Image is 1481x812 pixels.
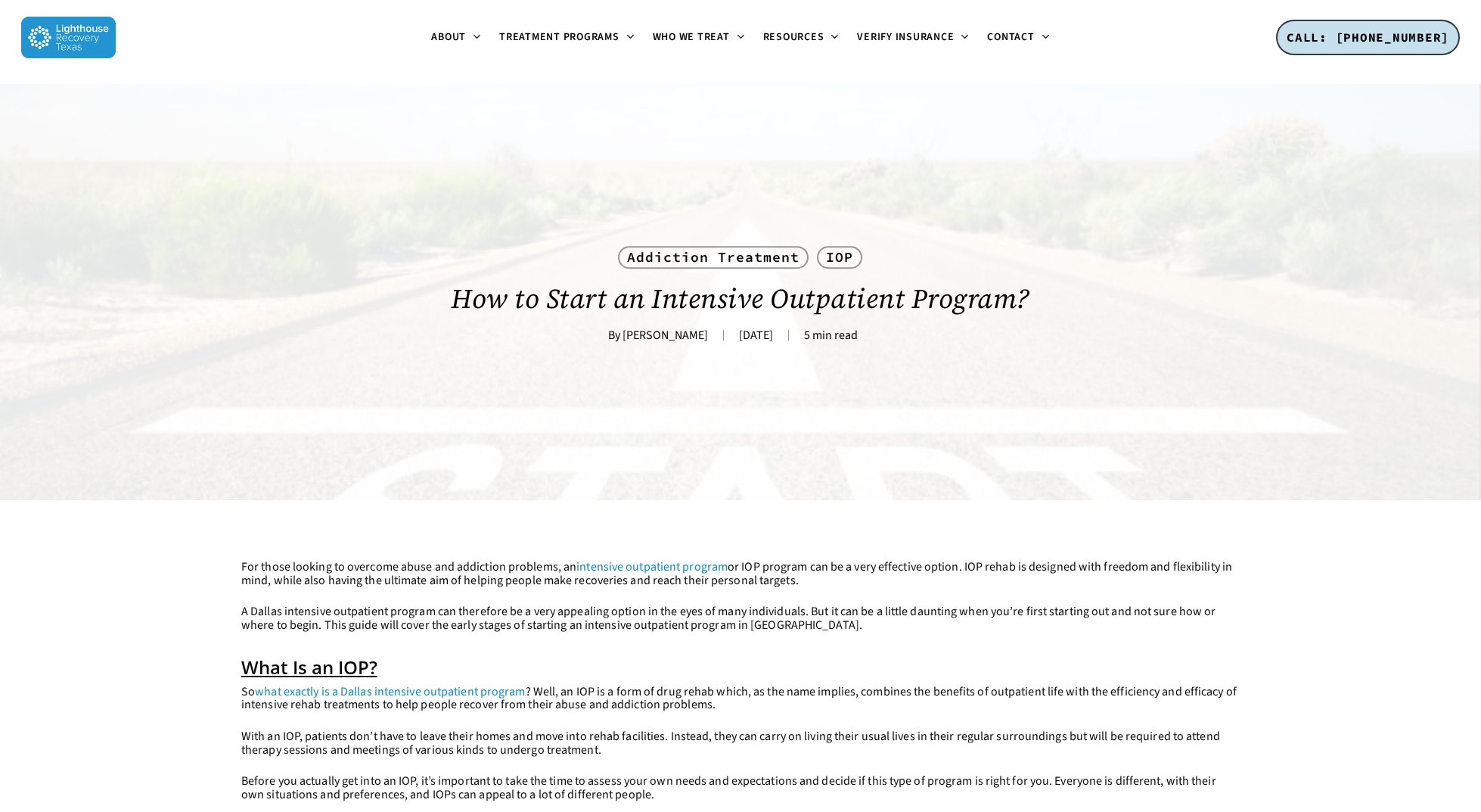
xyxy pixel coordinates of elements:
[987,30,1034,45] span: Contact
[499,30,619,45] span: Treatment Programs
[1276,20,1460,56] a: CALL: [PHONE_NUMBER]
[608,330,620,341] span: By
[644,32,754,44] a: Who We Treat
[623,327,708,344] a: [PERSON_NAME]
[763,30,824,45] span: Resources
[255,683,525,700] a: what exactly is a Dallas intensive outpatient program
[754,32,849,44] a: Resources
[1287,30,1449,45] span: CALL: [PHONE_NUMBER]
[857,30,954,45] span: Verify Insurance
[653,30,730,45] span: Who We Treat
[241,730,1240,775] p: With an IOP, patients don’t have to leave their homes and move into rehab facilities. Instead, th...
[788,330,873,341] span: 5 min read
[241,605,1240,650] p: A Dallas intensive outpatient program can therefore be a very appealing option in the eyes of man...
[576,558,728,575] a: intensive outpatient program
[618,246,809,269] a: Addiction Treatment
[241,686,1240,730] p: So ? Well, an IOP is a form of drug rehab which, as the name implies, combines the benefits of ou...
[817,246,862,269] a: IOP
[241,561,1240,605] p: For those looking to overcome abuse and addiction problems, an or IOP program can be a very effec...
[431,30,466,45] span: About
[978,32,1058,44] a: Contact
[422,32,490,44] a: About
[21,17,116,58] img: Lighthouse Recovery Texas
[723,330,788,341] span: [DATE]
[490,32,644,44] a: Treatment Programs
[241,269,1240,329] h1: How to Start an Intensive Outpatient Program?
[848,32,978,44] a: Verify Insurance
[241,655,377,680] strong: What Is an IOP?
